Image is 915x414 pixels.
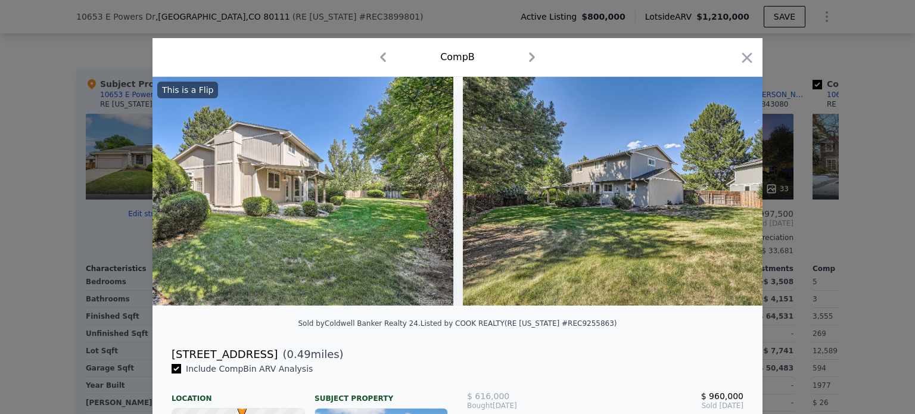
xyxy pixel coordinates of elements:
[172,384,305,403] div: Location
[559,401,743,410] span: Sold [DATE]
[463,77,807,306] img: Property Img
[181,364,318,373] span: Include Comp B in ARV Analysis
[421,319,617,328] div: Listed by COOK REALTY (RE [US_STATE] #REC9255863)
[234,402,241,409] div: •
[440,50,475,64] div: Comp B
[298,319,420,328] div: Sold by Coldwell Banker Realty 24 .
[315,384,448,403] div: Subject Property
[467,401,559,410] div: [DATE]
[172,346,278,363] div: [STREET_ADDRESS]
[278,346,343,363] span: ( miles)
[467,391,509,401] span: $ 616,000
[701,391,743,401] span: $ 960,000
[467,401,493,410] span: Bought
[157,82,218,98] div: This is a Flip
[287,348,311,360] span: 0.49
[110,77,453,306] img: Property Img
